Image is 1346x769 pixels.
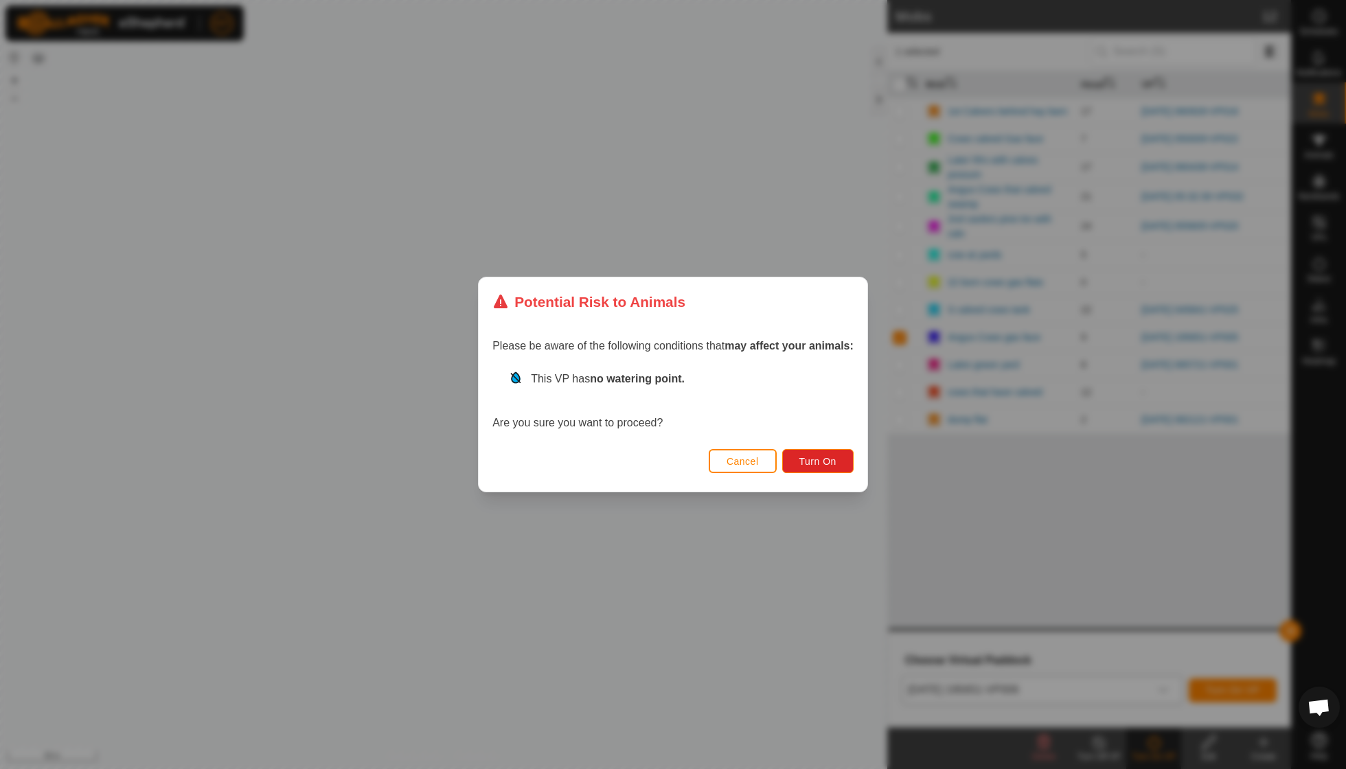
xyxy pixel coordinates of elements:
[492,291,685,312] div: Potential Risk to Animals
[590,373,685,384] strong: no watering point.
[492,371,854,431] div: Are you sure you want to proceed?
[799,456,836,467] span: Turn On
[727,456,759,467] span: Cancel
[531,373,685,384] span: This VP has
[709,449,777,473] button: Cancel
[782,449,854,473] button: Turn On
[492,340,854,352] span: Please be aware of the following conditions that
[725,340,854,352] strong: may affect your animals:
[1299,687,1340,728] div: Open chat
